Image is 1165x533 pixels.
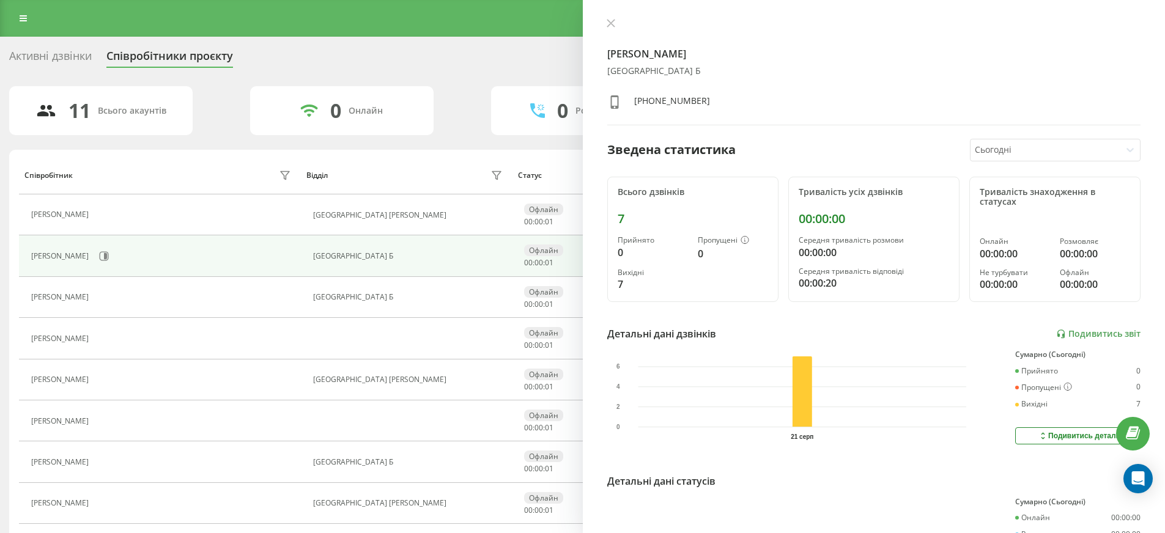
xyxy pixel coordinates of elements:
[545,381,553,392] span: 01
[1015,427,1141,444] button: Подивитись деталі
[524,450,563,462] div: Офлайн
[524,218,553,226] div: : :
[1060,277,1130,292] div: 00:00:00
[31,499,92,507] div: [PERSON_NAME]
[980,268,1050,277] div: Не турбувати
[518,171,542,180] div: Статус
[618,236,688,244] div: Прийнято
[1060,246,1130,261] div: 00:00:00
[618,245,688,260] div: 0
[306,171,328,180] div: Відділ
[616,383,620,390] text: 4
[545,422,553,433] span: 01
[524,216,533,227] span: 00
[524,204,563,215] div: Офлайн
[557,99,568,122] div: 0
[1056,329,1141,339] a: Подивитись звіт
[313,375,506,384] div: [GEOGRAPHIC_DATA] [PERSON_NAME]
[9,50,92,68] div: Активні дзвінки
[313,458,506,466] div: [GEOGRAPHIC_DATA] Б
[545,257,553,268] span: 01
[524,341,553,350] div: : :
[31,375,92,384] div: [PERSON_NAME]
[799,267,949,276] div: Середня тривалість відповіді
[534,299,543,309] span: 00
[524,463,533,474] span: 00
[31,210,92,219] div: [PERSON_NAME]
[698,246,768,261] div: 0
[799,276,949,290] div: 00:00:20
[524,424,553,432] div: : :
[313,499,506,507] div: [GEOGRAPHIC_DATA] [PERSON_NAME]
[1015,498,1141,506] div: Сумарно (Сьогодні)
[98,106,166,116] div: Всього акаунтів
[1111,513,1141,522] div: 00:00:00
[545,505,553,515] span: 01
[980,187,1130,208] div: Тривалість знаходження в статусах
[607,326,716,341] div: Детальні дані дзвінків
[524,383,553,391] div: : :
[524,340,533,350] span: 00
[524,299,533,309] span: 00
[524,327,563,339] div: Офлайн
[31,252,92,260] div: [PERSON_NAME]
[634,95,710,112] div: [PHONE_NUMBER]
[616,424,620,430] text: 0
[534,422,543,433] span: 00
[1123,464,1153,493] div: Open Intercom Messenger
[68,99,91,122] div: 11
[313,211,506,219] div: [GEOGRAPHIC_DATA] [PERSON_NAME]
[1060,268,1130,277] div: Офлайн
[524,300,553,309] div: : :
[31,293,92,301] div: [PERSON_NAME]
[106,50,233,68] div: Співробітники проєкту
[524,505,533,515] span: 00
[524,259,553,267] div: : :
[607,66,1141,76] div: [GEOGRAPHIC_DATA] Б
[791,433,813,440] text: 21 серп
[607,46,1141,61] h4: [PERSON_NAME]
[1015,513,1050,522] div: Онлайн
[698,236,768,246] div: Пропущені
[980,246,1050,261] div: 00:00:00
[575,106,635,116] div: Розмовляють
[524,369,563,380] div: Офлайн
[534,340,543,350] span: 00
[313,252,506,260] div: [GEOGRAPHIC_DATA] Б
[618,187,768,197] div: Всього дзвінків
[545,299,553,309] span: 01
[545,463,553,474] span: 01
[616,363,620,370] text: 6
[524,422,533,433] span: 00
[1015,400,1048,408] div: Вихідні
[618,277,688,292] div: 7
[524,244,563,256] div: Офлайн
[534,216,543,227] span: 00
[545,340,553,350] span: 01
[618,268,688,277] div: Вихідні
[534,257,543,268] span: 00
[24,171,73,180] div: Співробітник
[607,474,716,488] div: Детальні дані статусів
[1136,383,1141,392] div: 0
[534,505,543,515] span: 00
[524,465,553,473] div: : :
[534,463,543,474] span: 00
[524,381,533,392] span: 00
[618,211,768,226] div: 7
[1038,431,1118,441] div: Подивитись деталі
[524,410,563,421] div: Офлайн
[1060,237,1130,246] div: Розмовляє
[980,237,1050,246] div: Онлайн
[524,257,533,268] span: 00
[1015,367,1058,375] div: Прийнято
[524,492,563,504] div: Офлайн
[607,141,736,159] div: Зведена статистика
[799,236,949,244] div: Середня тривалість розмови
[31,334,92,343] div: [PERSON_NAME]
[1015,350,1141,359] div: Сумарно (Сьогодні)
[31,458,92,466] div: [PERSON_NAME]
[980,277,1050,292] div: 00:00:00
[545,216,553,227] span: 01
[616,403,620,410] text: 2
